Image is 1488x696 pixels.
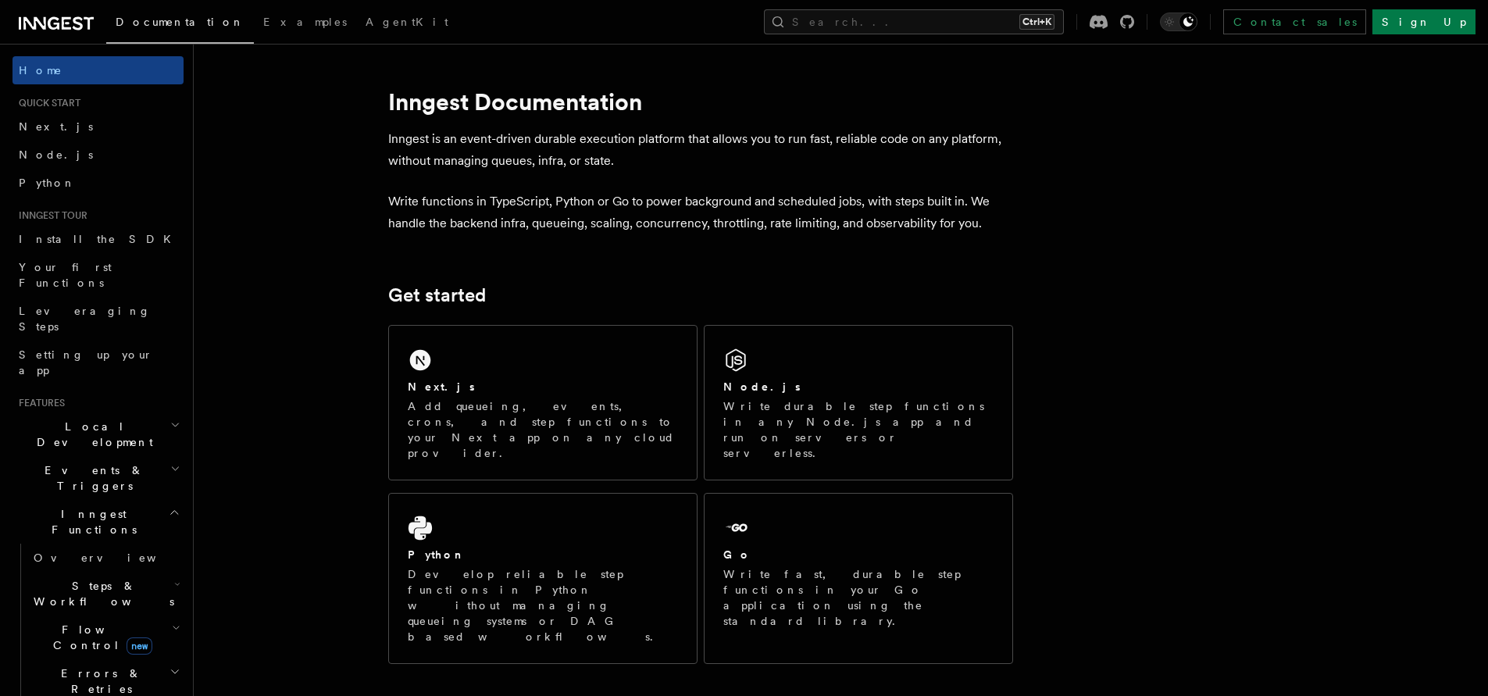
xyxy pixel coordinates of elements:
a: Node.jsWrite durable step functions in any Node.js app and run on servers or serverless. [704,325,1013,480]
span: Leveraging Steps [19,305,151,333]
span: Install the SDK [19,233,180,245]
a: Overview [27,544,184,572]
a: PythonDevelop reliable step functions in Python without managing queueing systems or DAG based wo... [388,493,698,664]
a: Next.js [12,112,184,141]
span: Events & Triggers [12,462,170,494]
span: Quick start [12,97,80,109]
button: Steps & Workflows [27,572,184,616]
a: Setting up your app [12,341,184,384]
span: Next.js [19,120,93,133]
a: Contact sales [1223,9,1366,34]
span: Home [19,62,62,78]
span: Overview [34,551,194,564]
a: Your first Functions [12,253,184,297]
span: Documentation [116,16,244,28]
p: Write fast, durable step functions in your Go application using the standard library. [723,566,994,629]
h1: Inngest Documentation [388,87,1013,116]
span: Inngest tour [12,209,87,222]
p: Write durable step functions in any Node.js app and run on servers or serverless. [723,398,994,461]
a: GoWrite fast, durable step functions in your Go application using the standard library. [704,493,1013,664]
p: Inngest is an event-driven durable execution platform that allows you to run fast, reliable code ... [388,128,1013,172]
a: Sign Up [1372,9,1476,34]
kbd: Ctrl+K [1019,14,1054,30]
span: AgentKit [366,16,448,28]
h2: Node.js [723,379,801,394]
button: Local Development [12,412,184,456]
span: new [127,637,152,655]
p: Write functions in TypeScript, Python or Go to power background and scheduled jobs, with steps bu... [388,191,1013,234]
h2: Next.js [408,379,475,394]
a: Install the SDK [12,225,184,253]
span: Local Development [12,419,170,450]
a: Node.js [12,141,184,169]
button: Inngest Functions [12,500,184,544]
span: Inngest Functions [12,506,169,537]
button: Events & Triggers [12,456,184,500]
h2: Python [408,547,466,562]
a: Next.jsAdd queueing, events, crons, and step functions to your Next app on any cloud provider. [388,325,698,480]
a: Home [12,56,184,84]
span: Node.js [19,148,93,161]
a: Get started [388,284,486,306]
span: Setting up your app [19,348,153,377]
a: AgentKit [356,5,458,42]
p: Add queueing, events, crons, and step functions to your Next app on any cloud provider. [408,398,678,461]
a: Python [12,169,184,197]
span: Python [19,177,76,189]
button: Flow Controlnew [27,616,184,659]
span: Flow Control [27,622,172,653]
a: Leveraging Steps [12,297,184,341]
a: Examples [254,5,356,42]
a: Documentation [106,5,254,44]
span: Your first Functions [19,261,112,289]
span: Features [12,397,65,409]
span: Steps & Workflows [27,578,174,609]
p: Develop reliable step functions in Python without managing queueing systems or DAG based workflows. [408,566,678,644]
button: Search...Ctrl+K [764,9,1064,34]
button: Toggle dark mode [1160,12,1197,31]
h2: Go [723,547,751,562]
span: Examples [263,16,347,28]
